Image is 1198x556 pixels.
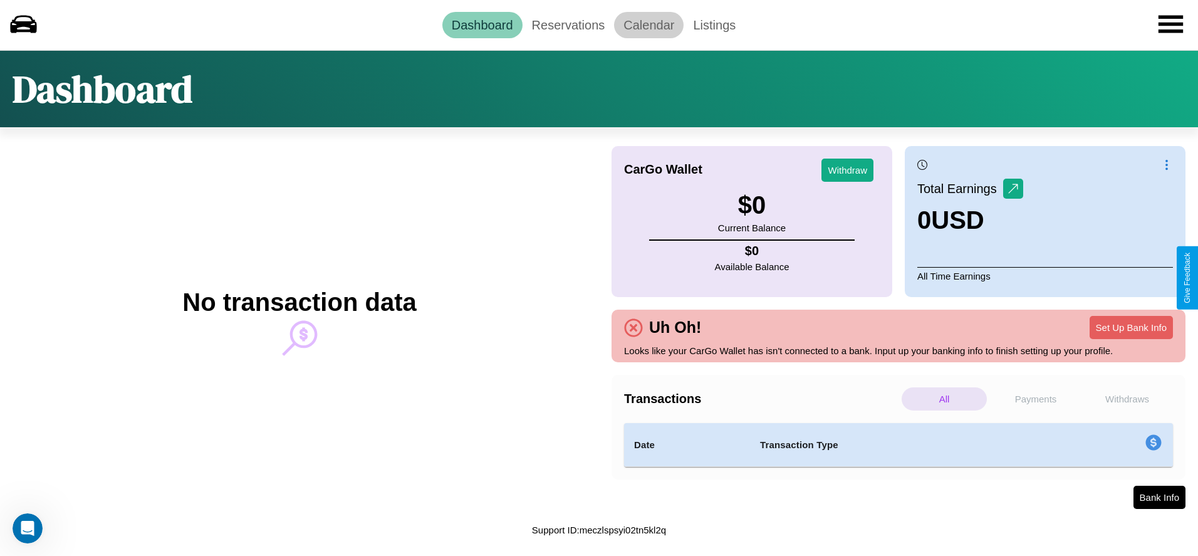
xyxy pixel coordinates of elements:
p: All [902,387,987,411]
table: simple table [624,423,1173,467]
p: Total Earnings [917,177,1003,200]
a: Dashboard [442,12,523,38]
h4: CarGo Wallet [624,162,702,177]
h4: Uh Oh! [643,318,707,337]
p: Current Balance [718,219,786,236]
h4: Transaction Type [760,438,1043,453]
a: Reservations [523,12,615,38]
h3: $ 0 [718,191,786,219]
div: Give Feedback [1183,253,1192,303]
p: Support ID: meczlspsyi02tn5kl2q [532,522,666,538]
p: Available Balance [715,258,789,275]
p: Payments [993,387,1078,411]
h4: $ 0 [715,244,789,258]
iframe: Intercom live chat [13,513,43,543]
h2: No transaction data [182,288,416,317]
a: Listings [684,12,745,38]
h3: 0 USD [917,206,1023,234]
h1: Dashboard [13,63,192,115]
a: Calendar [614,12,684,38]
p: Withdraws [1085,387,1170,411]
button: Set Up Bank Info [1090,316,1173,339]
button: Bank Info [1133,486,1185,509]
p: All Time Earnings [917,267,1173,285]
button: Withdraw [821,159,873,182]
h4: Transactions [624,392,898,406]
p: Looks like your CarGo Wallet has isn't connected to a bank. Input up your banking info to finish ... [624,342,1173,359]
h4: Date [634,438,740,453]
